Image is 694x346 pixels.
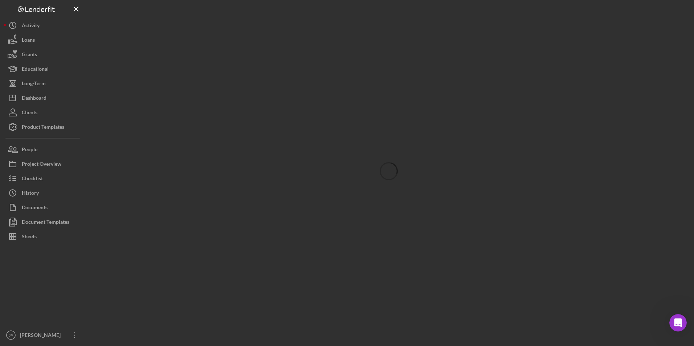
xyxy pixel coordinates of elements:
[4,157,83,171] button: Project Overview
[22,62,49,78] div: Educational
[4,328,83,342] button: JP[PERSON_NAME]
[4,120,83,134] button: Product Templates
[4,186,83,200] button: History
[22,142,37,158] div: People
[4,200,83,215] button: Documents
[4,33,83,47] button: Loans
[4,142,83,157] button: People
[22,91,46,107] div: Dashboard
[22,186,39,202] div: History
[22,200,48,217] div: Documents
[22,120,64,136] div: Product Templates
[18,328,65,344] div: [PERSON_NAME]
[22,229,37,246] div: Sheets
[4,76,83,91] button: Long-Term
[22,76,46,92] div: Long-Term
[22,18,40,34] div: Activity
[4,215,83,229] button: Document Templates
[4,91,83,105] button: Dashboard
[22,105,37,121] div: Clients
[4,18,83,33] button: Activity
[4,47,83,62] button: Grants
[4,171,83,186] button: Checklist
[4,105,83,120] button: Clients
[669,314,687,331] iframe: Intercom live chat
[9,333,13,337] text: JP
[4,229,83,244] button: Sheets
[22,47,37,63] div: Grants
[22,171,43,188] div: Checklist
[4,62,83,76] button: Educational
[22,33,35,49] div: Loans
[22,157,61,173] div: Project Overview
[22,215,69,231] div: Document Templates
